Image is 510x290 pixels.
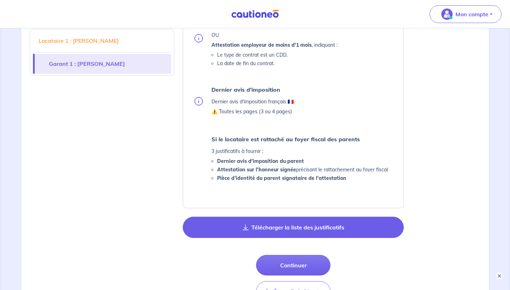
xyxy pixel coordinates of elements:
button: × [496,272,503,279]
li: Le type de contrat est un CDD. [217,51,338,59]
p: Mon compte [455,10,488,18]
strong: Dernier avis d'imposition [211,86,280,93]
button: Télécharger la liste des justificatifs [183,217,404,238]
li: précisant le rattachement au foyer fiscal [217,165,388,174]
a: Locataire 1 : [PERSON_NAME] [33,31,171,51]
p: ⚠️ Toutes les pages (3 ou 4 pages) [211,107,295,116]
li: La date de fin du contrat. [217,59,338,68]
strong: Attestation employeur de moins d'1 mois [211,42,312,48]
img: illu_account_valid_menu.svg [441,8,453,20]
img: info.svg [194,34,203,42]
strong: Attestation sur l'honneur signée [217,166,296,173]
p: OU [211,31,338,39]
p: , indiquant : [211,41,338,49]
strong: Dernier avis d'imposition du parent [217,158,304,164]
button: Continuer [256,255,330,275]
a: Garant 1 : [PERSON_NAME] [35,54,171,74]
p: 3 justificatifs à fournir : [211,147,388,155]
strong: Pièce d’identité du parent signataire de l'attestation [217,175,346,181]
img: info.svg [194,97,203,106]
strong: Si le locataire est rattaché au foyer fiscal des parents [211,136,360,143]
p: Dernier avis d'imposition français 🇫🇷. [211,97,295,106]
img: Cautioneo [228,10,282,18]
button: illu_account_valid_menu.svgMon compte [430,5,501,23]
